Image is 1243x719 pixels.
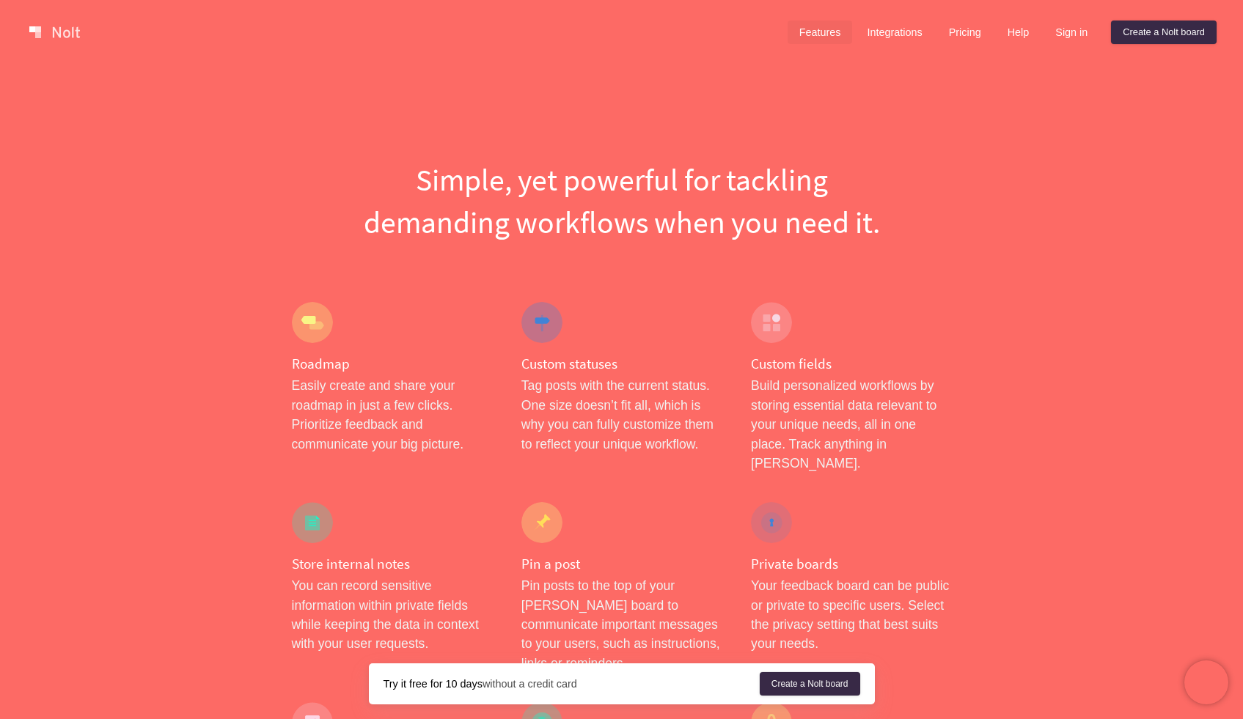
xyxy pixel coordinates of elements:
h4: Store internal notes [292,555,492,573]
p: Build personalized workflows by storing essential data relevant to your unique needs, all in one ... [751,376,951,473]
h1: Simple, yet powerful for tackling demanding workflows when you need it. [292,158,952,243]
p: Tag posts with the current status. One size doesn’t fit all, which is why you can fully customize... [521,376,722,454]
a: Create a Nolt board [760,672,860,696]
p: Easily create and share your roadmap in just a few clicks. Prioritize feedback and communicate yo... [292,376,492,454]
h4: Custom fields [751,355,951,373]
h4: Private boards [751,555,951,573]
strong: Try it free for 10 days [384,678,483,690]
p: You can record sensitive information within private fields while keeping the data in context with... [292,576,492,654]
iframe: Chatra live chat [1184,660,1228,704]
div: without a credit card [384,676,760,691]
a: Create a Nolt board [1111,21,1217,44]
a: Help [996,21,1041,44]
p: Pin posts to the top of your [PERSON_NAME] board to communicate important messages to your users,... [521,576,722,673]
a: Features [788,21,853,44]
a: Integrations [855,21,934,44]
h4: Pin a post [521,555,722,573]
a: Pricing [937,21,993,44]
h4: Custom statuses [521,355,722,373]
a: Sign in [1044,21,1099,44]
p: Your feedback board can be public or private to specific users. Select the privacy setting that b... [751,576,951,654]
h4: Roadmap [292,355,492,373]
